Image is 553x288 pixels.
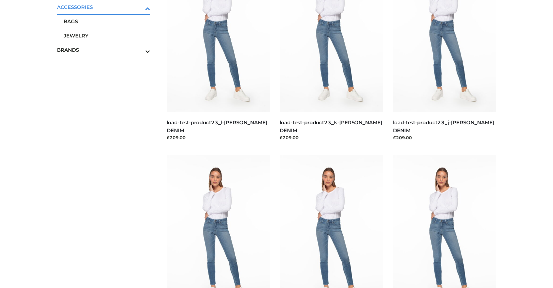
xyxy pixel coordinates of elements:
[393,119,494,133] a: load-test-product23_j-[PERSON_NAME] DENIM
[64,18,150,25] span: BAGS
[57,46,150,54] span: BRANDS
[393,134,496,141] div: £209.00
[64,29,150,43] a: JEWELRY
[280,119,382,133] a: load-test-product23_k-[PERSON_NAME] DENIM
[57,3,150,11] span: ACCESSORIES
[64,32,150,39] span: JEWELRY
[57,43,150,57] a: BRANDSToggle Submenu
[167,119,267,133] a: load-test-product23_l-[PERSON_NAME] DENIM
[127,43,150,57] button: Toggle Submenu
[64,14,150,29] a: BAGS
[167,134,270,141] div: £209.00
[280,134,383,141] div: £209.00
